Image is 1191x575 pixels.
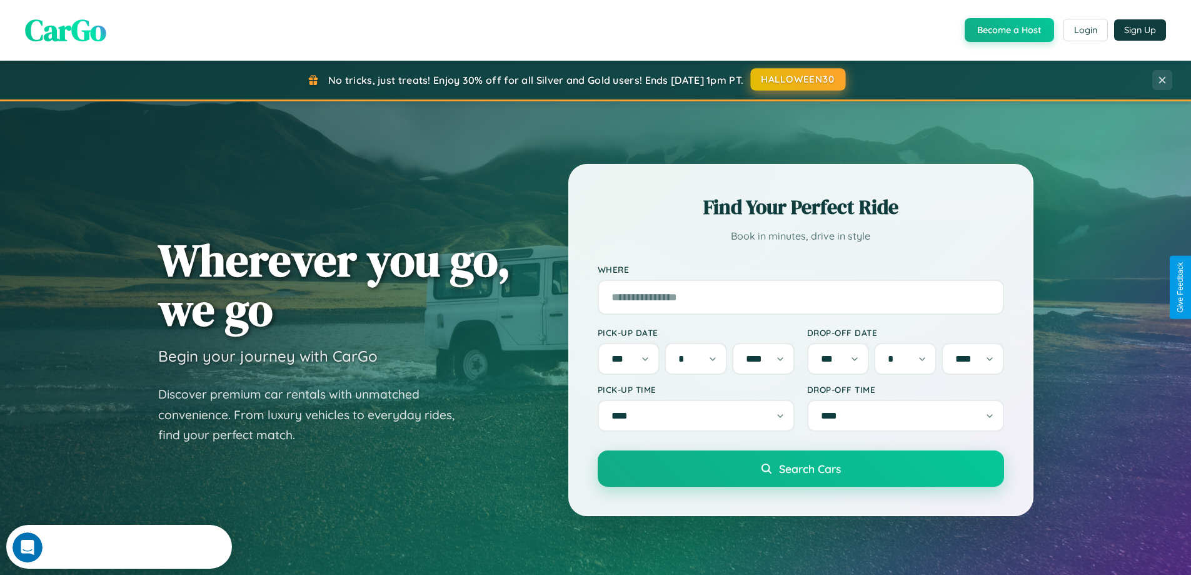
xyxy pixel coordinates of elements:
[1063,19,1108,41] button: Login
[598,264,1004,275] label: Where
[158,347,378,365] h3: Begin your journey with CarGo
[807,327,1004,338] label: Drop-off Date
[1114,19,1166,41] button: Sign Up
[751,68,846,91] button: HALLOWEEN30
[598,193,1004,221] h2: Find Your Perfect Ride
[598,450,1004,487] button: Search Cars
[807,384,1004,395] label: Drop-off Time
[6,525,232,569] iframe: Intercom live chat discovery launcher
[779,462,841,476] span: Search Cars
[158,235,511,334] h1: Wherever you go, we go
[1176,262,1185,313] div: Give Feedback
[25,9,106,51] span: CarGo
[328,74,743,86] span: No tricks, just treats! Enjoy 30% off for all Silver and Gold users! Ends [DATE] 1pm PT.
[13,532,43,562] iframe: Intercom live chat
[598,327,795,338] label: Pick-up Date
[965,18,1054,42] button: Become a Host
[598,384,795,395] label: Pick-up Time
[158,384,471,445] p: Discover premium car rentals with unmatched convenience. From luxury vehicles to everyday rides, ...
[598,227,1004,245] p: Book in minutes, drive in style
